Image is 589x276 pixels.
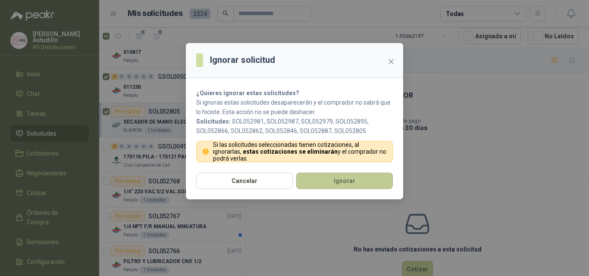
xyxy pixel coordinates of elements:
button: Close [384,55,398,68]
button: Ignorar [296,173,393,189]
button: Cancelar [196,173,293,189]
strong: ¿Quieres ignorar estas solicitudes? [196,90,299,96]
b: Solicitudes: [196,118,231,125]
p: Si las solicitudes seleccionadas tienen cotizaciones, al ignorarlas, y el comprador no podrá verlas. [213,141,388,162]
strong: estas cotizaciones se eliminarán [243,148,338,155]
h3: Ignorar solicitud [210,53,275,67]
p: SOL052981, SOL052987, SOL052979, SOL052895, SOL052866, SOL052862, SOL052846, SOL052887, SOL052805 [196,117,393,136]
span: close [388,58,395,65]
p: Si ignoras estas solicitudes desaparecerán y el comprador no sabrá que lo hiciste. Esta acción no... [196,98,393,117]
